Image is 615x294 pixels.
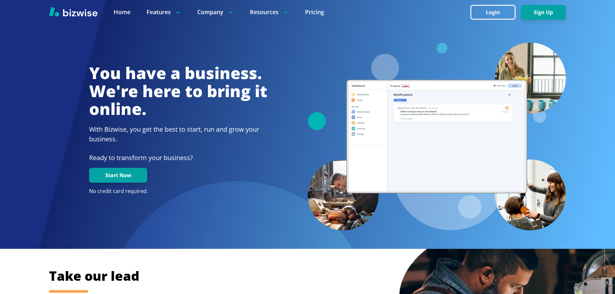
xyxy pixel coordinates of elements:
[89,168,147,183] button: Start Now
[89,172,147,178] a: Start Now
[49,7,97,16] img: Bizwise Logo
[521,9,566,15] a: Sign Up
[49,267,533,285] h2: Take our lead
[89,153,267,163] p: Ready to transform your business?
[89,188,267,195] p: No credit card required.
[305,8,324,16] a: Pricing
[470,9,521,15] a: Login
[197,8,234,16] p: Company
[114,8,130,16] a: Home
[147,8,181,16] p: Features
[89,64,267,118] h1: You have a business. We're here to bring it online.
[470,5,516,20] button: Login
[521,5,566,20] button: Sign Up
[250,8,289,16] p: Resources
[89,125,267,144] h2: With Bizwise, you get the best to start, run and grow your business.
